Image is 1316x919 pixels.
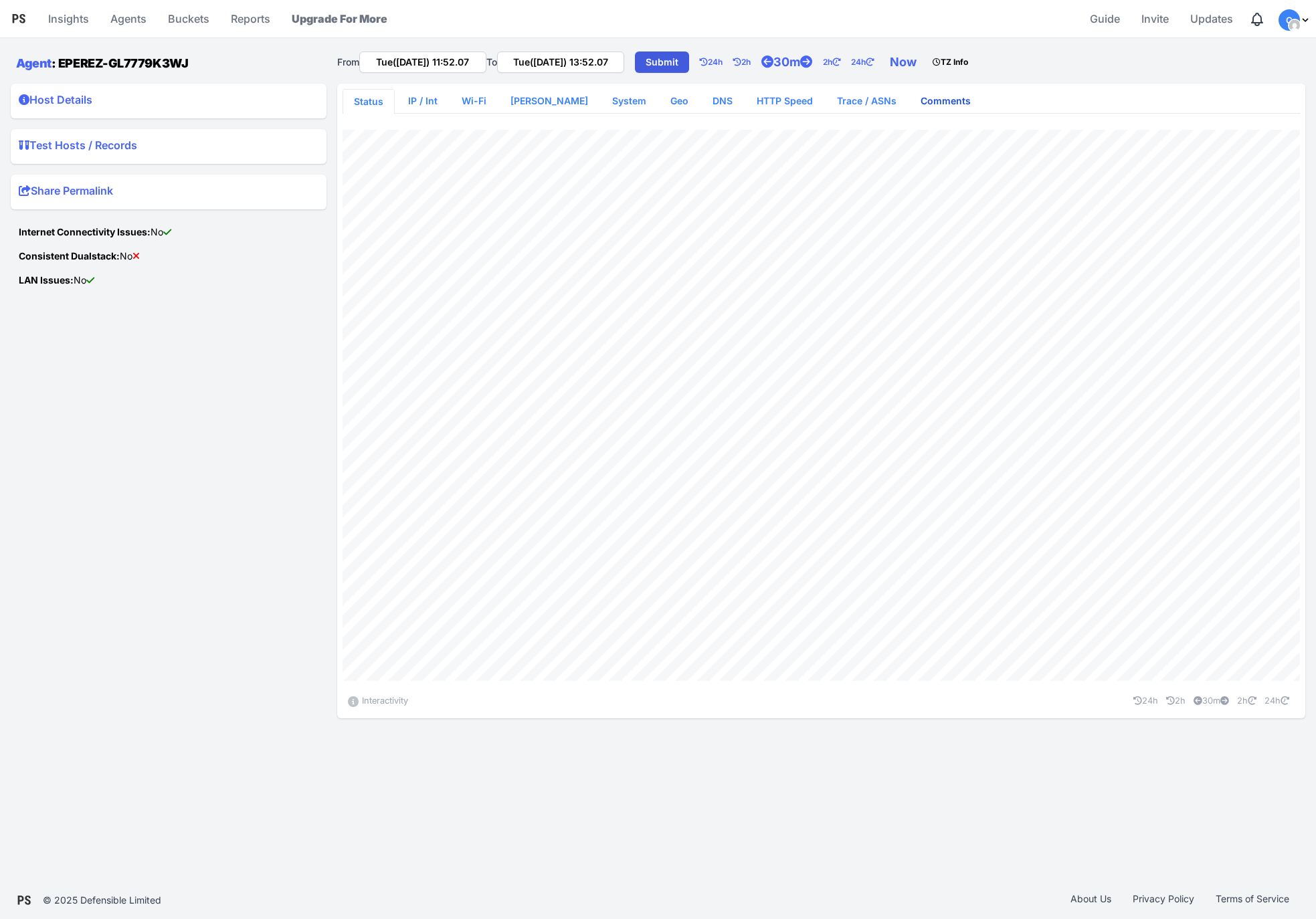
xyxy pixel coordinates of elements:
summary: Host Details [19,92,318,113]
a: 24h [851,49,884,76]
summary: Share Permalink [19,183,318,204]
a: Comments [910,89,981,113]
span: No [19,250,140,262]
span: Guide [1090,5,1120,32]
a: 30m [761,49,823,76]
a: About Us [1060,892,1122,908]
a: 24h [1259,696,1300,706]
span: Updates [1190,5,1233,32]
a: Agent [16,56,52,70]
a: 2h [1161,696,1186,706]
label: From [337,56,359,69]
a: [PERSON_NAME] [500,89,599,113]
a: Terms of Service [1205,892,1300,908]
img: 6cc88d1a146005bc7e340ef926b6e280.png [1289,20,1300,31]
a: 24h [1128,696,1158,706]
a: 2h [823,49,851,76]
a: Privacy Policy [1122,892,1205,908]
a: Updates [1185,3,1238,35]
a: 24h [700,49,733,76]
div: Profile Menu [1279,9,1311,31]
strong: TZ Info [933,57,968,67]
strong: Consistent Dualstack: [19,250,120,262]
a: Agents [105,3,152,35]
div: © 2025 Defensible Limited [43,894,161,907]
a: Trace / ASNs [826,89,907,113]
a: Reports [225,3,276,35]
strong: Internet Connectivity Issues: [19,226,151,237]
a: DNS [702,89,743,113]
a: System [601,89,657,113]
a: Status [343,90,394,114]
a: Upgrade For More [286,3,393,35]
a: Now [884,49,927,76]
a: Geo [660,89,699,113]
small: Interactivity [362,696,408,706]
a: 30m [1188,696,1229,706]
a: Submit [635,52,689,73]
summary: Test Hosts / Records [19,137,318,159]
h1: : EPEREZ-GL7779K3WJ [16,54,196,72]
a: Wi-Fi [451,89,497,113]
a: 2h [1232,696,1256,706]
a: Guide [1085,3,1125,35]
a: Insights [43,3,94,35]
a: IP / Int [397,89,448,113]
label: To [486,56,497,69]
span: C [1286,16,1293,25]
span: No [19,274,94,286]
strong: LAN Issues: [19,274,74,286]
span: No [19,226,171,237]
a: HTTP Speed [746,89,824,113]
a: 2h [733,49,761,76]
a: Buckets [163,3,215,35]
div: Notifications [1249,11,1265,27]
a: Invite [1136,3,1174,35]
